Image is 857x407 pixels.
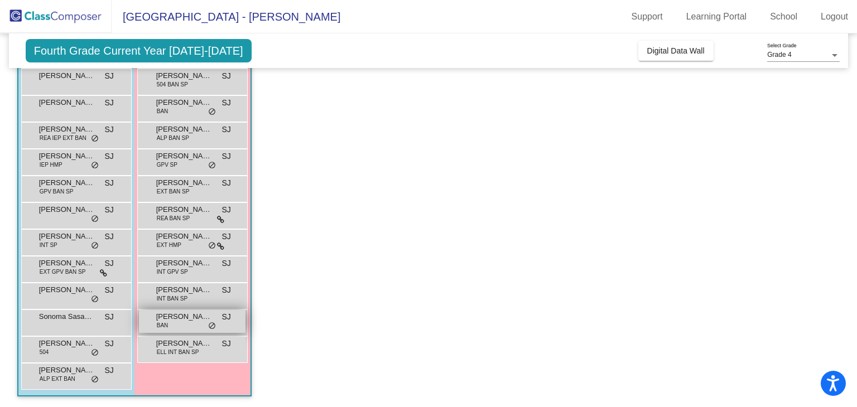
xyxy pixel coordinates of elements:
[104,70,113,82] span: SJ
[222,177,230,189] span: SJ
[39,284,95,295] span: [PERSON_NAME] Worker
[104,284,113,296] span: SJ
[157,348,199,356] span: ELL INT BAN SP
[104,151,113,162] span: SJ
[156,231,212,242] span: [PERSON_NAME]
[91,348,99,357] span: do_not_disturb_alt
[39,151,95,162] span: [PERSON_NAME]
[104,365,113,376] span: SJ
[761,8,806,26] a: School
[156,177,212,188] span: [PERSON_NAME]
[39,124,95,135] span: [PERSON_NAME]
[222,311,230,323] span: SJ
[156,97,212,108] span: [PERSON_NAME]
[104,231,113,243] span: SJ
[112,8,340,26] span: [GEOGRAPHIC_DATA] - [PERSON_NAME]
[104,258,113,269] span: SJ
[39,70,95,81] span: [PERSON_NAME] [PERSON_NAME]
[157,268,188,276] span: INT GPV SP
[39,97,95,108] span: [PERSON_NAME] [PERSON_NAME]
[222,97,230,109] span: SJ
[40,134,86,142] span: REA IEP EXT BAN
[208,241,216,250] span: do_not_disturb_alt
[156,124,212,135] span: [PERSON_NAME]
[26,39,252,62] span: Fourth Grade Current Year [DATE]-[DATE]
[156,338,212,349] span: [PERSON_NAME]
[157,214,190,222] span: REA BAN SP
[91,241,99,250] span: do_not_disturb_alt
[39,204,95,215] span: [PERSON_NAME]
[91,295,99,304] span: do_not_disturb_alt
[39,231,95,242] span: [PERSON_NAME]
[91,134,99,143] span: do_not_disturb_alt
[208,161,216,170] span: do_not_disturb_alt
[91,215,99,224] span: do_not_disturb_alt
[40,348,49,356] span: 504
[222,338,230,350] span: SJ
[39,258,95,269] span: [PERSON_NAME]
[157,187,190,196] span: EXT BAN SP
[222,284,230,296] span: SJ
[91,161,99,170] span: do_not_disturb_alt
[647,46,705,55] span: Digital Data Wall
[623,8,672,26] a: Support
[222,124,230,135] span: SJ
[91,375,99,384] span: do_not_disturb_alt
[157,241,181,249] span: EXT HMP
[104,311,113,323] span: SJ
[40,187,74,196] span: GPV BAN SP
[104,204,113,216] span: SJ
[222,231,230,243] span: SJ
[222,151,230,162] span: SJ
[638,41,714,61] button: Digital Data Wall
[208,322,216,331] span: do_not_disturb_alt
[157,161,177,169] span: GPV SP
[156,70,212,81] span: [PERSON_NAME]
[812,8,857,26] a: Logout
[40,241,57,249] span: INT SP
[39,365,95,376] span: [PERSON_NAME]
[104,177,113,189] span: SJ
[157,107,168,115] span: BAN
[156,284,212,295] span: [PERSON_NAME]
[39,311,95,322] span: Sonoma Sasakura
[156,204,212,215] span: [PERSON_NAME]
[104,124,113,135] span: SJ
[156,258,212,269] span: [PERSON_NAME]
[767,51,791,59] span: Grade 4
[222,204,230,216] span: SJ
[39,338,95,349] span: [PERSON_NAME]
[39,177,95,188] span: [PERSON_NAME]
[157,134,189,142] span: ALP BAN SP
[157,294,187,303] span: INT BAN SP
[40,268,86,276] span: EXT GPV BAN SP
[222,70,230,82] span: SJ
[208,108,216,117] span: do_not_disturb_alt
[222,258,230,269] span: SJ
[104,338,113,350] span: SJ
[156,151,212,162] span: [PERSON_NAME]
[104,97,113,109] span: SJ
[40,375,75,383] span: ALP EXT BAN
[156,311,212,322] span: [PERSON_NAME]
[157,321,168,330] span: BAN
[157,80,188,89] span: 504 BAN SP
[40,161,62,169] span: IEP HMP
[677,8,756,26] a: Learning Portal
